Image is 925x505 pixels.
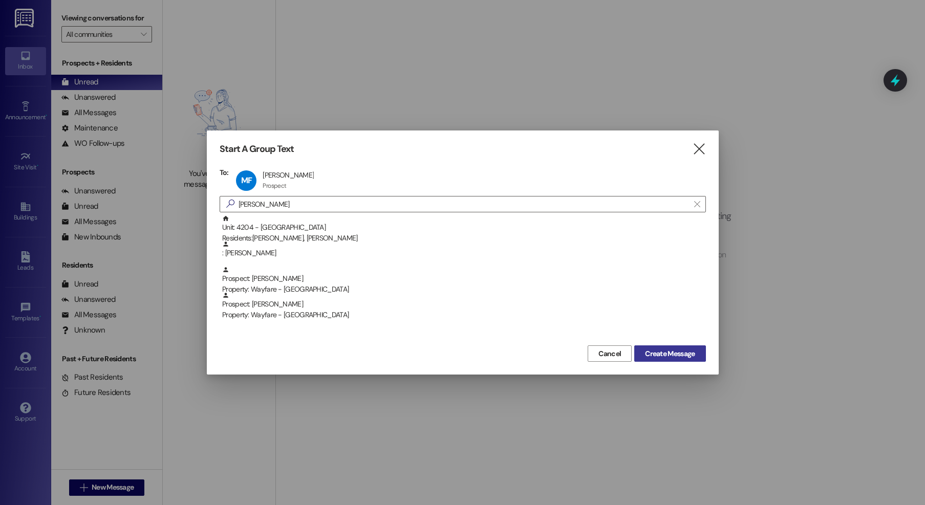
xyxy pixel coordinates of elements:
input: Search for any contact or apartment [239,197,689,211]
div: Property: Wayfare - [GEOGRAPHIC_DATA] [222,310,706,320]
div: Prospect [263,182,286,190]
button: Clear text [689,196,705,212]
button: Create Message [634,345,705,362]
div: Prospect: [PERSON_NAME] [222,266,706,295]
div: : [PERSON_NAME] [220,240,706,266]
div: Prospect: [PERSON_NAME]Property: Wayfare - [GEOGRAPHIC_DATA] [220,292,706,317]
div: Residents: [PERSON_NAME], [PERSON_NAME] [222,233,706,244]
div: Prospect: [PERSON_NAME] [222,292,706,321]
div: Unit: 4204 - [GEOGRAPHIC_DATA] [222,215,706,244]
span: MF [241,175,252,186]
div: [PERSON_NAME] [263,170,314,180]
span: Create Message [645,348,695,359]
i:  [694,200,700,208]
div: Property: Wayfare - [GEOGRAPHIC_DATA] [222,284,706,295]
span: Cancel [598,348,621,359]
div: Unit: 4204 - [GEOGRAPHIC_DATA]Residents:[PERSON_NAME], [PERSON_NAME] [220,215,706,240]
i:  [692,144,706,155]
div: Prospect: [PERSON_NAME]Property: Wayfare - [GEOGRAPHIC_DATA] [220,266,706,292]
button: Cancel [588,345,632,362]
h3: To: [220,168,229,177]
h3: Start A Group Text [220,143,294,155]
div: : [PERSON_NAME] [222,240,706,258]
i:  [222,199,239,209]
